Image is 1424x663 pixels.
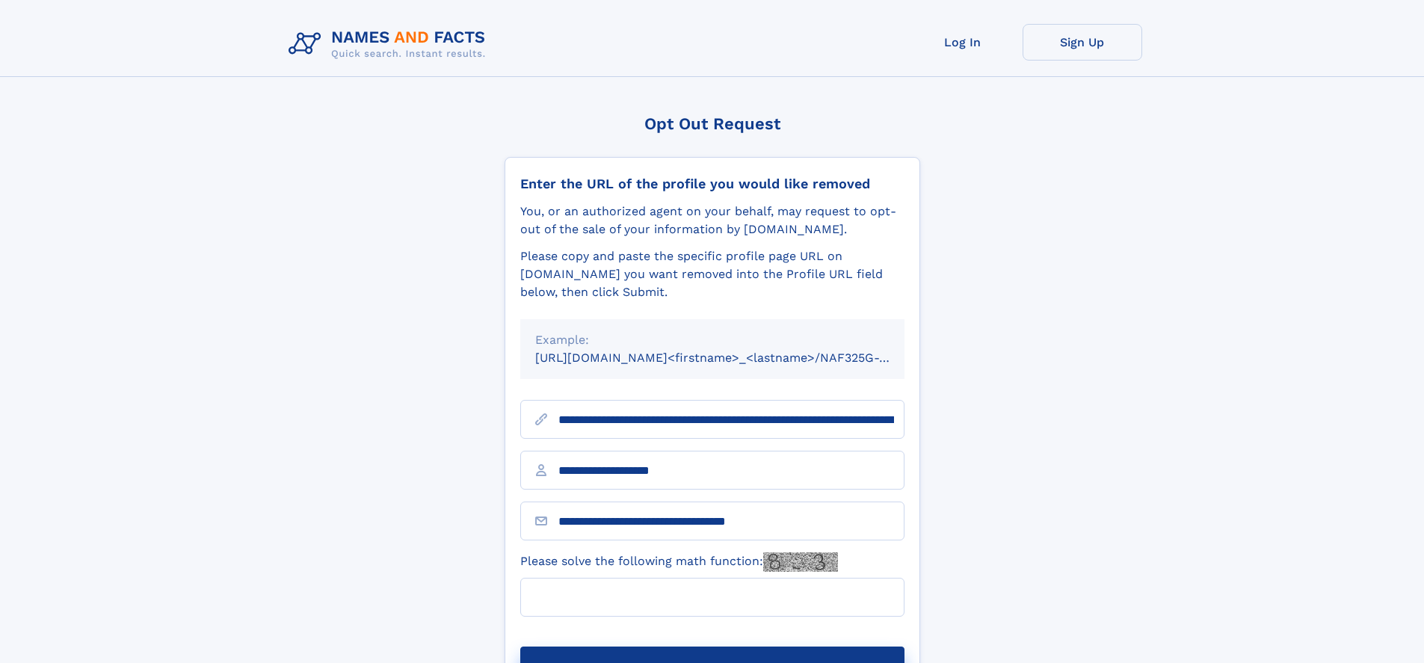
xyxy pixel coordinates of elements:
[535,351,933,365] small: [URL][DOMAIN_NAME]<firstname>_<lastname>/NAF325G-xxxxxxxx
[520,247,904,301] div: Please copy and paste the specific profile page URL on [DOMAIN_NAME] you want removed into the Pr...
[520,203,904,238] div: You, or an authorized agent on your behalf, may request to opt-out of the sale of your informatio...
[1023,24,1142,61] a: Sign Up
[520,176,904,192] div: Enter the URL of the profile you would like removed
[283,24,498,64] img: Logo Names and Facts
[535,331,890,349] div: Example:
[520,552,838,572] label: Please solve the following math function:
[903,24,1023,61] a: Log In
[505,114,920,133] div: Opt Out Request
